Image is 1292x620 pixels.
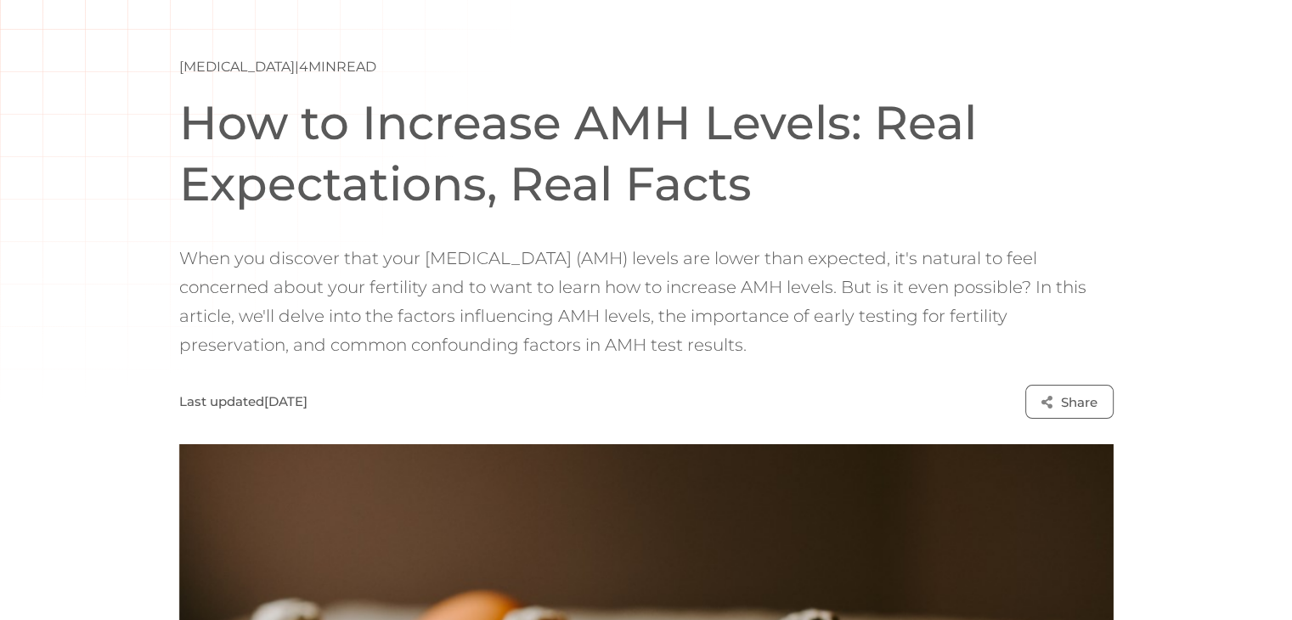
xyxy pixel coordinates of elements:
[1061,393,1097,411] div: Share
[336,59,376,75] span: read
[179,393,264,409] div: Last updated
[1041,392,1061,413] div: 
[179,58,295,76] div: [MEDICAL_DATA]
[308,58,376,76] div: min
[179,244,1114,359] p: When you discover that your [MEDICAL_DATA] (AMH) levels are lower than expected, it's natural to ...
[299,58,308,76] div: 4
[179,93,1114,214] h1: How to Increase AMH Levels: Real Expectations, Real Facts
[1025,385,1114,419] a: Share
[264,393,307,409] div: [DATE]
[295,58,299,76] div: |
